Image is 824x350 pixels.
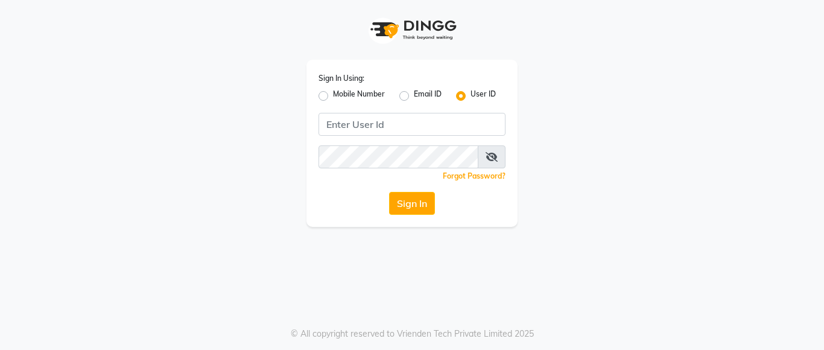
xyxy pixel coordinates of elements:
[443,171,505,180] a: Forgot Password?
[319,145,478,168] input: Username
[364,12,460,48] img: logo1.svg
[389,192,435,215] button: Sign In
[471,89,496,103] label: User ID
[333,89,385,103] label: Mobile Number
[414,89,442,103] label: Email ID
[319,113,505,136] input: Username
[319,73,364,84] label: Sign In Using:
